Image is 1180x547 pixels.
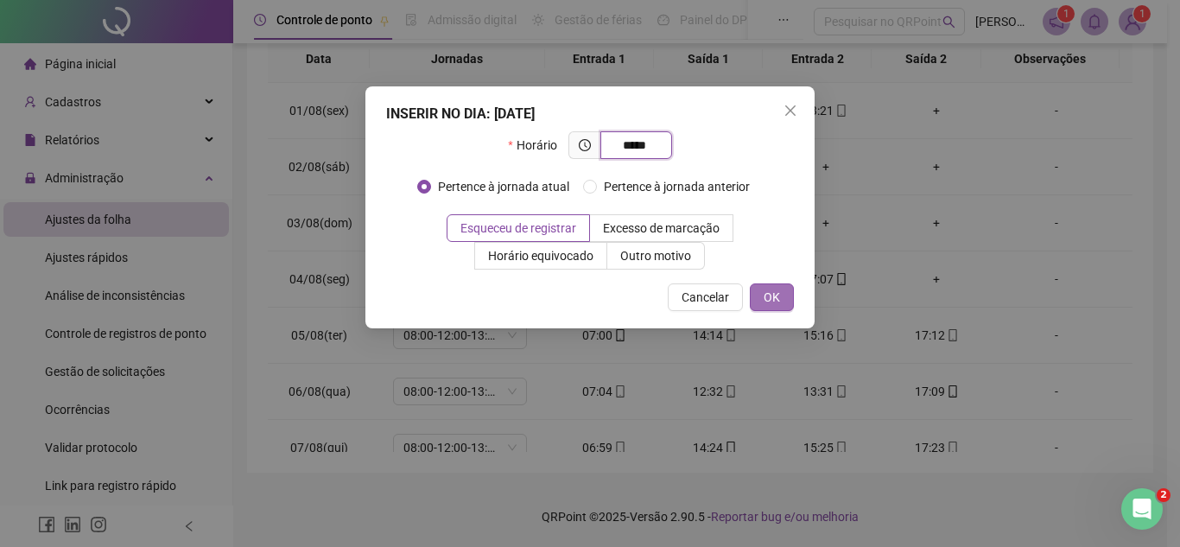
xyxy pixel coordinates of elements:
[603,221,720,235] span: Excesso de marcação
[597,177,757,196] span: Pertence à jornada anterior
[783,104,797,118] span: close
[431,177,576,196] span: Pertence à jornada atual
[488,249,593,263] span: Horário equivocado
[579,139,591,151] span: clock-circle
[764,288,780,307] span: OK
[682,288,729,307] span: Cancelar
[386,104,794,124] div: INSERIR NO DIA : [DATE]
[620,249,691,263] span: Outro motivo
[777,97,804,124] button: Close
[1157,488,1170,502] span: 2
[668,283,743,311] button: Cancelar
[750,283,794,311] button: OK
[508,131,568,159] label: Horário
[1121,488,1163,530] iframe: Intercom live chat
[460,221,576,235] span: Esqueceu de registrar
